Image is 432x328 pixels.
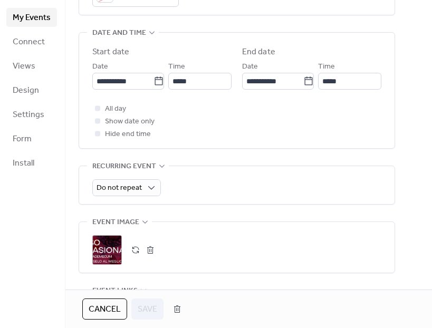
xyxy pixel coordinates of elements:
[6,8,57,27] a: My Events
[6,105,57,124] a: Settings
[6,81,57,100] a: Design
[92,46,129,59] div: Start date
[242,46,275,59] div: End date
[92,27,146,40] span: Date and time
[97,181,142,195] span: Do not repeat
[92,160,156,173] span: Recurring event
[6,56,57,75] a: Views
[6,129,57,148] a: Form
[168,61,185,73] span: Time
[92,216,139,229] span: Event image
[92,285,138,297] span: Event links
[13,84,39,97] span: Design
[6,153,57,172] a: Install
[92,61,108,73] span: Date
[82,298,127,320] button: Cancel
[105,103,126,115] span: All day
[89,303,121,316] span: Cancel
[105,115,155,128] span: Show date only
[13,60,35,73] span: Views
[242,61,258,73] span: Date
[13,36,45,49] span: Connect
[13,133,32,146] span: Form
[92,235,122,265] div: ;
[318,61,335,73] span: Time
[13,157,34,170] span: Install
[105,128,151,141] span: Hide end time
[13,12,51,24] span: My Events
[13,109,44,121] span: Settings
[6,32,57,51] a: Connect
